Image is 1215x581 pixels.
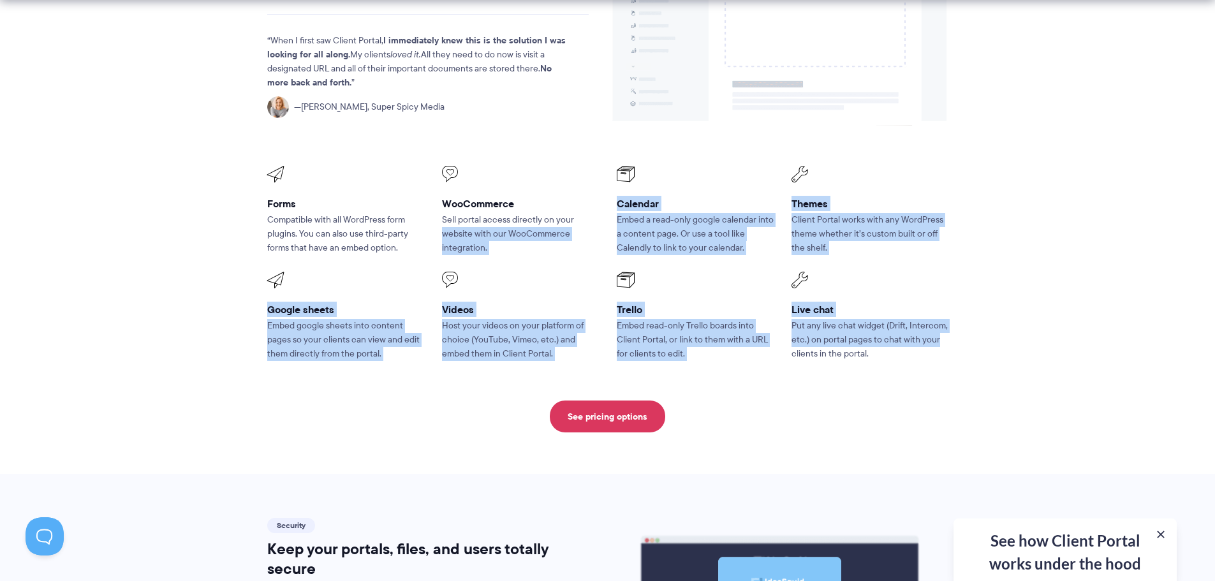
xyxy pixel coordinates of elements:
[390,48,421,61] em: loved it.
[792,197,948,210] h3: Themes
[617,213,774,255] p: Embed a read-only google calendar into a content page. Or use a tool like Calendly to link to you...
[792,319,948,361] p: Put any live chat widget (Drift, Intercom, etc.) on portal pages to chat with your clients in the...
[267,61,552,89] strong: No more back and forth.
[267,197,424,210] h3: Forms
[267,34,567,90] p: When I first saw Client Portal, My clients All they need to do now is visit a designated URL and ...
[617,197,774,210] h3: Calendar
[267,319,424,361] p: Embed google sheets into content pages so your clients can view and edit them directly from the p...
[442,303,599,316] h3: Videos
[267,540,589,578] h2: Keep your portals, files, and users totally secure
[792,303,948,316] h3: Live chat
[442,213,599,255] p: Sell portal access directly on your website with our WooCommerce integration.
[550,401,665,432] a: See pricing options
[792,213,948,255] p: Client Portal works with any WordPress theme whether it’s custom built or off the shelf.
[617,303,774,316] h3: Trello
[267,213,424,255] p: Compatible with all WordPress form plugins. You can also use third-party forms that have an embed...
[267,33,566,61] strong: I immediately knew this is the solution I was looking for all along.
[267,518,315,533] span: Security
[26,517,64,555] iframe: Toggle Customer Support
[442,197,599,210] h3: WooCommerce
[294,100,445,114] span: [PERSON_NAME], Super Spicy Media
[442,319,599,361] p: Host your videos on your platform of choice (YouTube, Vimeo, etc.) and embed them in Client Portal.
[617,319,774,361] p: Embed read-only Trello boards into Client Portal, or link to them with a URL for clients to edit.
[267,303,424,316] h3: Google sheets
